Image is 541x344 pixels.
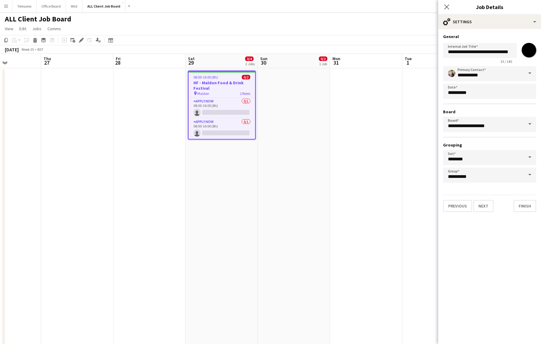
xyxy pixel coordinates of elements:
button: Office Board [37,0,66,12]
span: Sat [188,56,195,61]
a: Edit [17,25,29,33]
button: Finish [513,200,536,212]
button: Previous [443,200,472,212]
span: Week 35 [20,47,35,52]
a: Comms [45,25,63,33]
h1: ALL Client Job Board [5,14,71,24]
span: Thu [44,56,51,61]
span: 30 [259,59,267,66]
div: 2 Jobs [245,62,255,66]
app-card-role: APPLY NOW0/108:00-16:00 (8h) [189,118,255,139]
span: Comms [47,26,61,31]
span: 27 [43,59,51,66]
div: [DATE] [5,47,19,53]
div: BST [37,47,44,52]
span: 0/4 [245,56,254,61]
span: 08:00-16:00 (8h) [193,75,218,79]
span: 1 [404,59,412,66]
span: 29 [187,59,195,66]
span: 0/2 [319,56,327,61]
app-job-card: 08:00-16:00 (8h)0/2HF - Maldon Food & Drink Festival Maldon2 RolesAPPLY NOW0/108:00-16:00 (8h) AP... [188,71,256,140]
span: View [5,26,13,31]
span: Jobs [32,26,41,31]
button: Telesales [12,0,37,12]
h3: Grouping [443,142,536,148]
span: 28 [115,59,121,66]
span: Mon [332,56,340,61]
span: 0/2 [242,75,250,79]
span: 2 Roles [240,91,250,96]
span: Fri [116,56,121,61]
a: Jobs [30,25,44,33]
button: Next [473,200,494,212]
h3: Job Details [438,3,541,11]
a: View [2,25,16,33]
div: 1 Job [319,62,327,66]
span: Maldon [197,91,209,96]
span: Tue [405,56,412,61]
h3: Board [443,109,536,114]
h3: HF - Maldon Food & Drink Festival [189,80,255,91]
span: 33 / 140 [496,59,517,64]
h3: General [443,34,536,39]
app-card-role: APPLY NOW0/108:00-16:00 (8h) [189,98,255,118]
span: Edit [19,26,26,31]
span: 31 [332,59,340,66]
div: Settings [438,14,541,29]
span: Sun [260,56,267,61]
button: ALL Client Job Board [83,0,125,12]
button: Wild [66,0,83,12]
